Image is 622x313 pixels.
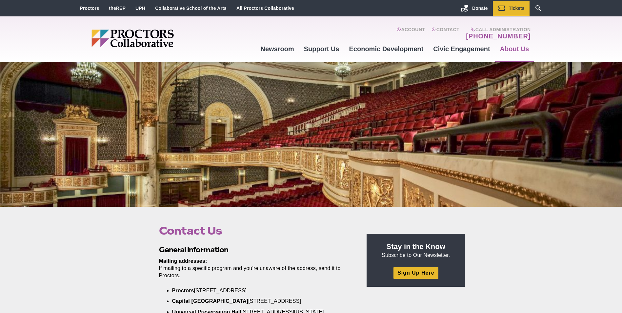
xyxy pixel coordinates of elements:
[493,1,530,16] a: Tickets
[393,267,438,279] a: Sign Up Here
[172,288,194,293] strong: Proctors
[172,287,342,294] li: [STREET_ADDRESS]
[159,224,352,237] h1: Contact Us
[374,242,457,259] p: Subscribe to Our Newsletter.
[495,40,534,58] a: About Us
[109,6,126,11] a: theREP
[466,32,531,40] a: [PHONE_NUMBER]
[472,6,488,11] span: Donate
[431,27,459,40] a: Contact
[155,6,227,11] a: Collaborative School of the Arts
[236,6,294,11] a: All Proctors Collaborative
[135,6,145,11] a: UPH
[255,40,299,58] a: Newsroom
[172,298,249,304] strong: Capital [GEOGRAPHIC_DATA]
[91,30,224,47] img: Proctors logo
[530,1,547,16] a: Search
[299,40,344,58] a: Support Us
[387,242,446,251] strong: Stay in the Know
[509,6,525,11] span: Tickets
[80,6,99,11] a: Proctors
[159,245,352,255] h2: General Information
[396,27,425,40] a: Account
[159,258,207,264] strong: Mailing addresses:
[464,27,531,32] span: Call Administration
[172,298,342,305] li: [STREET_ADDRESS]
[344,40,429,58] a: Economic Development
[159,258,352,279] p: If mailing to a specific program and you’re unaware of the address, send it to Proctors.
[456,1,492,16] a: Donate
[428,40,495,58] a: Civic Engagement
